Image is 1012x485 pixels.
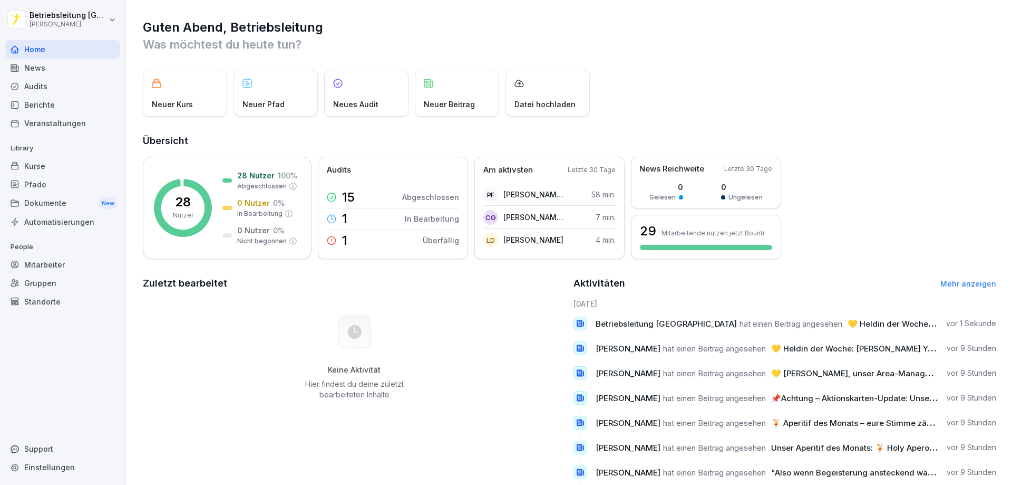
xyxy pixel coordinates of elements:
a: Home [5,40,120,59]
a: Einstellungen [5,458,120,477]
span: hat einen Beitrag angesehen [663,418,766,428]
p: News Reichweite [639,163,704,175]
span: [PERSON_NAME] [596,468,660,478]
span: hat einen Beitrag angesehen [663,393,766,403]
p: Nicht begonnen [237,236,287,246]
p: vor 9 Stunden [947,467,996,478]
div: PF [483,187,498,202]
p: Library [5,140,120,157]
p: Neuer Pfad [242,99,285,110]
a: Mitarbeiter [5,255,120,274]
span: [PERSON_NAME] [596,344,660,354]
a: Veranstaltungen [5,114,120,132]
a: Automatisierungen [5,213,120,231]
span: hat einen Beitrag angesehen [663,368,766,378]
span: [PERSON_NAME] [596,368,660,378]
p: Mitarbeitende nutzen jetzt Bounti [661,229,764,237]
p: [PERSON_NAME] [PERSON_NAME] [503,189,564,200]
p: 100 % [278,170,297,181]
div: New [99,197,117,210]
p: [PERSON_NAME] [503,234,563,245]
span: hat einen Beitrag angesehen [663,443,766,453]
a: Mehr anzeigen [940,279,996,288]
p: Ungelesen [728,193,763,202]
a: Standorte [5,292,120,311]
p: vor 9 Stunden [947,417,996,428]
h2: Aktivitäten [573,276,625,291]
p: Überfällig [423,235,459,246]
div: CG [483,210,498,225]
p: vor 9 Stunden [947,442,996,453]
h2: Übersicht [143,134,996,148]
div: LD [483,233,498,248]
p: Gelesen [649,193,676,202]
a: DokumenteNew [5,194,120,213]
p: [PERSON_NAME] [30,21,106,28]
p: 0 % [273,197,285,208]
span: hat einen Beitrag angesehen [663,344,766,354]
span: hat einen Beitrag angesehen [663,468,766,478]
p: 28 Nutzer [237,170,275,181]
h3: 29 [640,222,656,240]
p: 0 [649,182,683,193]
p: 1 [342,213,347,225]
p: Neuer Beitrag [424,99,475,110]
p: Abgeschlossen [237,182,287,191]
p: 28 [175,196,191,208]
p: vor 9 Stunden [947,343,996,354]
p: [PERSON_NAME] [PERSON_NAME] [503,212,564,223]
p: vor 1 Sekunde [946,318,996,329]
span: hat einen Beitrag angesehen [739,319,842,329]
span: [PERSON_NAME] [596,418,660,428]
a: Pfade [5,175,120,194]
p: 1 [342,234,347,247]
p: Abgeschlossen [402,192,459,203]
h2: Zuletzt bearbeitet [143,276,566,291]
p: 0 % [273,225,285,236]
p: 0 Nutzer [237,225,270,236]
p: Hier findest du deine zuletzt bearbeiteten Inhalte [301,379,407,400]
p: 7 min. [596,212,616,223]
p: Am aktivsten [483,164,533,176]
span: [PERSON_NAME] [596,443,660,453]
h6: [DATE] [573,298,997,309]
span: Betriebsleitung [GEOGRAPHIC_DATA] [596,319,737,329]
p: Audits [327,164,351,176]
p: vor 9 Stunden [947,393,996,403]
div: Support [5,440,120,458]
a: Kurse [5,157,120,175]
p: Datei hochladen [514,99,576,110]
a: Berichte [5,96,120,114]
p: In Bearbeitung [405,213,459,224]
p: Betriebsleitung [GEOGRAPHIC_DATA] [30,11,106,20]
a: Audits [5,77,120,96]
p: 4 min. [596,234,616,245]
p: 58 min. [591,189,616,200]
p: In Bearbeitung [237,209,283,218]
a: Gruppen [5,274,120,292]
p: Letzte 30 Tage [724,164,772,174]
p: 15 [342,191,355,204]
h1: Guten Abend, Betriebsleitung [143,19,996,36]
h5: Keine Aktivität [301,365,407,375]
p: Neuer Kurs [152,99,193,110]
p: 0 [721,182,763,193]
p: Nutzer [173,211,193,220]
p: Letzte 30 Tage [568,165,616,175]
p: Neues Audit [333,99,378,110]
p: vor 9 Stunden [947,368,996,378]
p: Was möchtest du heute tun? [143,36,996,53]
p: People [5,239,120,255]
a: News [5,59,120,77]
